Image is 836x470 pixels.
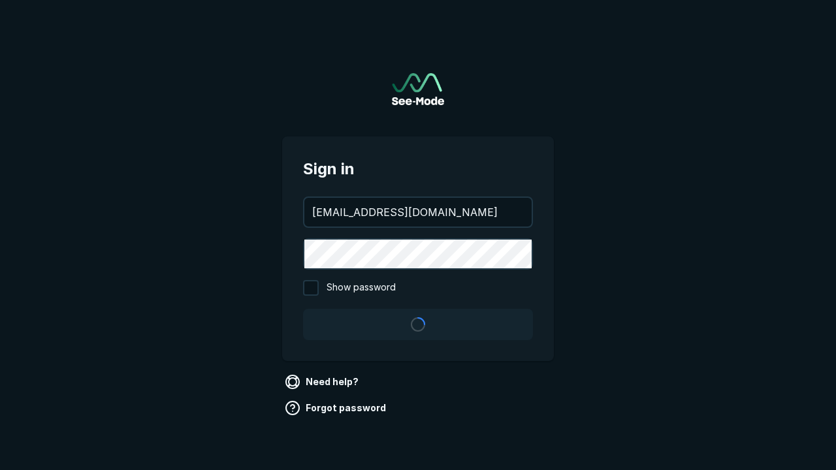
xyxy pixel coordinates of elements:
img: See-Mode Logo [392,73,444,105]
span: Sign in [303,157,533,181]
input: your@email.com [304,198,532,227]
span: Show password [327,280,396,296]
a: Forgot password [282,398,391,418]
a: Need help? [282,371,364,392]
a: Go to sign in [392,73,444,105]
